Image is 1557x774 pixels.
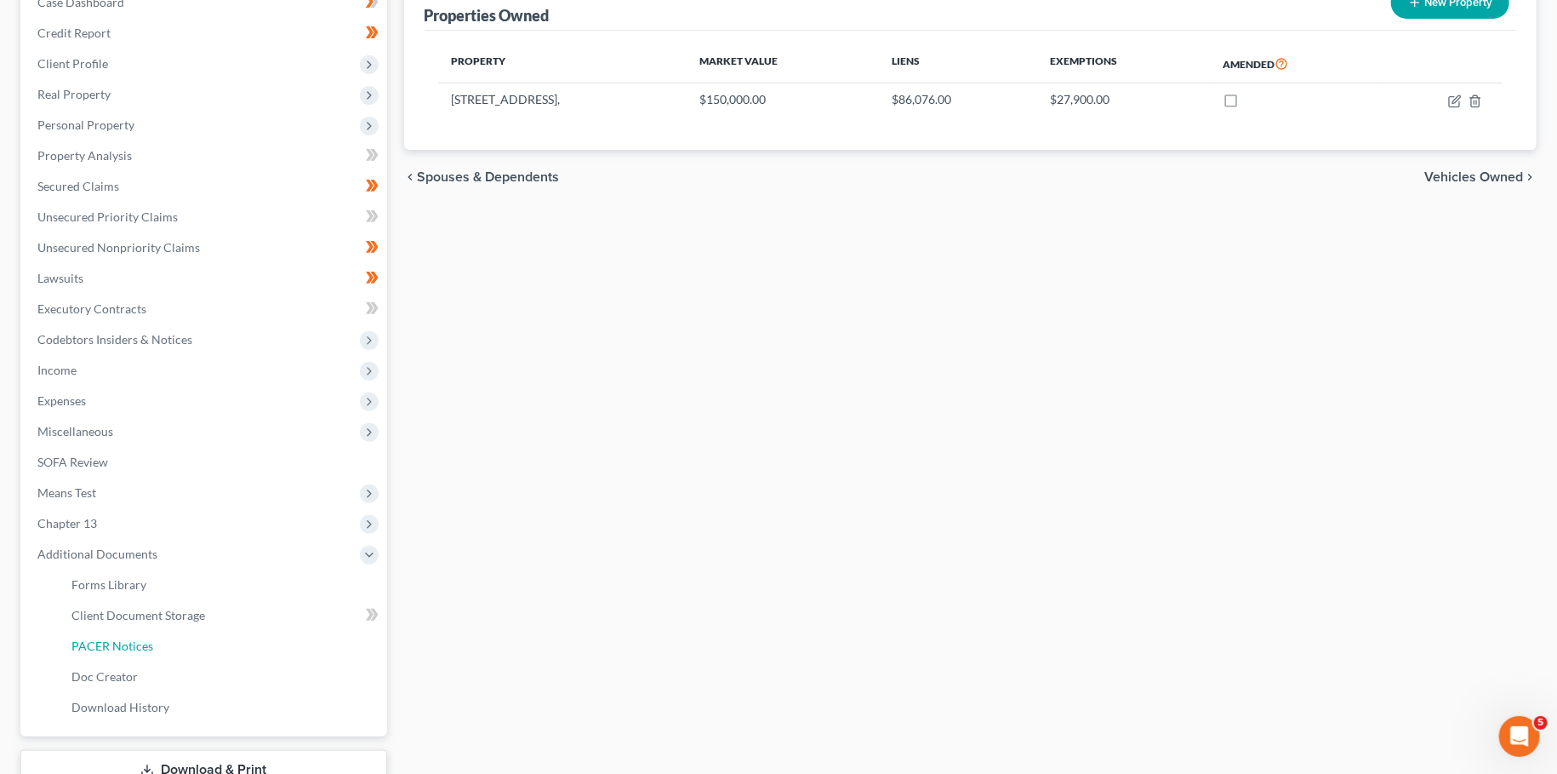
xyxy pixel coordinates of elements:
span: Client Document Storage [71,608,205,622]
a: Credit Report [24,18,387,49]
span: Codebtors Insiders & Notices [37,332,192,347]
th: Property [438,44,687,83]
a: Secured Claims [24,171,387,202]
a: PACER Notices [58,631,387,662]
a: SOFA Review [24,447,387,478]
a: Unsecured Nonpriority Claims [24,232,387,263]
a: Lawsuits [24,263,387,294]
span: Personal Property [37,118,134,132]
iframe: Intercom live chat [1499,716,1540,757]
th: Market Value [686,44,878,83]
th: Liens [879,44,1037,83]
a: Client Document Storage [58,600,387,631]
span: 5 [1534,716,1548,730]
button: Vehicles Owned chevron_right [1424,170,1537,184]
span: Expenses [37,393,86,408]
span: Lawsuits [37,271,83,285]
td: [STREET_ADDRESS], [438,83,687,116]
a: Unsecured Priority Claims [24,202,387,232]
span: Real Property [37,87,111,101]
span: Vehicles Owned [1424,170,1523,184]
span: Download History [71,700,169,714]
a: Forms Library [58,570,387,600]
a: Executory Contracts [24,294,387,324]
span: Doc Creator [71,669,138,684]
button: chevron_left Spouses & Dependents [404,170,560,184]
span: Means Test [37,485,96,500]
span: Spouses & Dependents [418,170,560,184]
span: Forms Library [71,577,146,592]
span: Property Analysis [37,148,132,163]
td: $150,000.00 [686,83,878,116]
a: Property Analysis [24,140,387,171]
span: SOFA Review [37,455,108,469]
span: Unsecured Priority Claims [37,209,178,224]
span: Unsecured Nonpriority Claims [37,240,200,255]
th: Amended [1209,44,1378,83]
span: Secured Claims [37,179,119,193]
div: Properties Owned [425,5,550,26]
a: Download History [58,692,387,723]
a: Doc Creator [58,662,387,692]
th: Exemptions [1037,44,1210,83]
span: Additional Documents [37,547,157,561]
span: Client Profile [37,56,108,71]
span: PACER Notices [71,639,153,653]
span: Chapter 13 [37,516,97,530]
span: Credit Report [37,26,111,40]
i: chevron_right [1523,170,1537,184]
span: Income [37,363,77,377]
td: $27,900.00 [1037,83,1210,116]
td: $86,076.00 [879,83,1037,116]
i: chevron_left [404,170,418,184]
span: Executory Contracts [37,301,146,316]
span: Miscellaneous [37,424,113,439]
